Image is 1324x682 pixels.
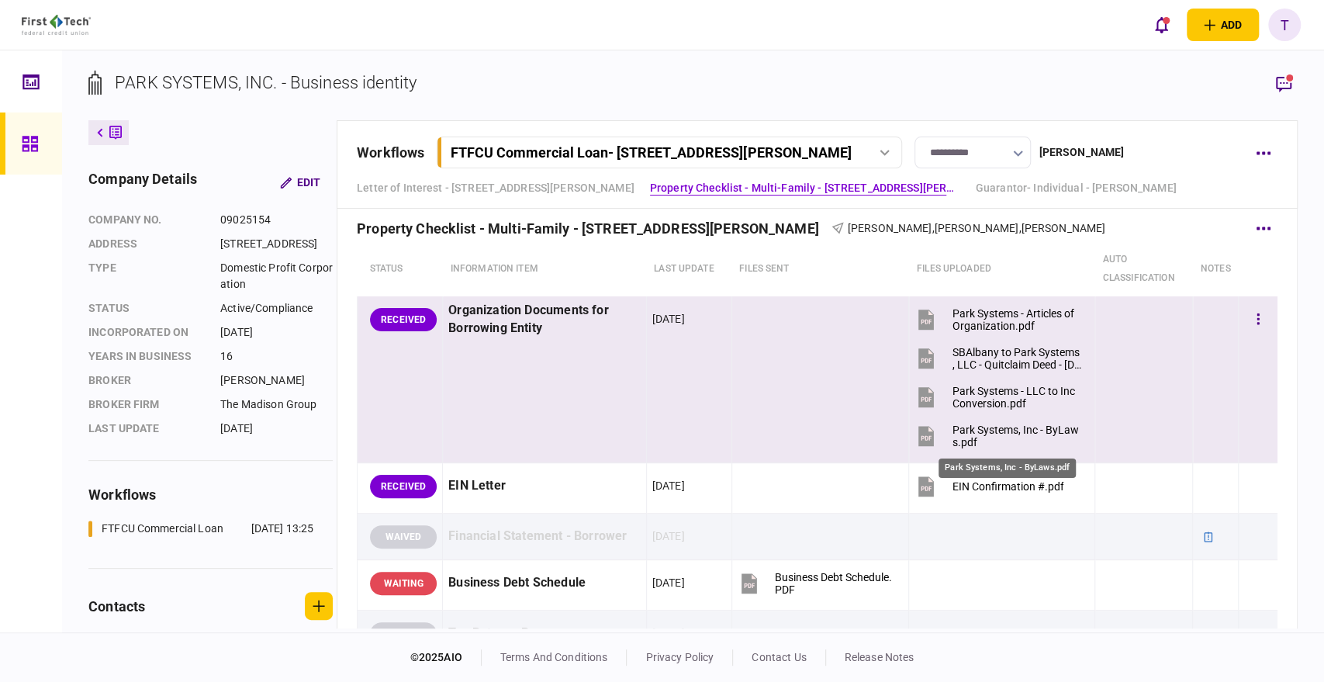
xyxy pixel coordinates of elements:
[88,596,145,617] div: contacts
[952,424,1081,448] div: Park Systems, Inc - ByLaws.pdf
[914,341,1081,376] button: SBAlbany to Park Systems, LLC - Quitclaim Deed - 01-02-23.pdf
[448,302,640,338] div: Organization Documents for Borrowing Entity
[1021,222,1105,234] span: [PERSON_NAME]
[88,260,205,293] div: Type
[448,616,640,651] div: Tax Return - Borrower
[1145,9,1177,41] button: open notifications list
[220,421,333,437] div: [DATE]
[410,649,482,666] div: © 2025 AIO
[652,625,685,641] div: [DATE]
[650,180,960,196] a: Property Checklist - Multi-Family - [STREET_ADDRESS][PERSON_NAME]
[1193,242,1239,296] th: notes
[370,572,437,595] div: WAITING
[952,480,1063,493] div: EIN Confirmation #.pdf
[220,324,333,341] div: [DATE]
[88,521,313,537] a: FTFCU Commercial Loan[DATE] 13:25
[357,220,831,237] div: Property Checklist - Multi-Family - [STREET_ADDRESS][PERSON_NAME]
[500,651,608,663] a: terms and conditions
[731,242,909,296] th: files sent
[1018,222,1021,234] span: ,
[357,180,634,196] a: Letter of Interest - [STREET_ADDRESS][PERSON_NAME]
[645,651,714,663] a: privacy policy
[1187,9,1259,41] button: open adding identity options
[848,222,932,234] span: [PERSON_NAME]
[1039,144,1124,161] div: [PERSON_NAME]
[115,70,417,95] div: PARK SYSTEMS, INC. - Business identity
[738,566,896,601] button: Business Debt Schedule.PDF
[88,372,205,389] div: Broker
[752,651,806,663] a: contact us
[845,651,914,663] a: release notes
[909,242,1095,296] th: Files uploaded
[952,346,1081,371] div: SBAlbany to Park Systems, LLC - Quitclaim Deed - 01-02-23.pdf
[448,469,640,504] div: EIN Letter
[88,421,205,437] div: last update
[935,222,1019,234] span: [PERSON_NAME]
[88,300,205,317] div: status
[220,212,333,228] div: 09025154
[88,168,197,196] div: company details
[220,300,333,317] div: Active/Compliance
[251,521,314,537] div: [DATE] 13:25
[952,307,1081,332] div: Park Systems - Articles of Organization.pdf
[652,575,685,590] div: [DATE]
[652,311,685,327] div: [DATE]
[88,396,205,413] div: broker firm
[652,478,685,493] div: [DATE]
[358,242,443,296] th: status
[220,372,333,389] div: [PERSON_NAME]
[914,302,1081,337] button: Park Systems - Articles of Organization.pdf
[88,236,205,252] div: address
[370,525,437,549] div: WAIVED
[220,260,333,293] div: Domestic Profit Corporation
[370,308,437,331] div: RECEIVED
[939,459,1076,478] div: Park Systems, Inc - ByLaws.pdf
[443,242,646,296] th: Information item
[976,180,1177,196] a: Guarantor- Individual - [PERSON_NAME]
[220,236,333,252] div: [STREET_ADDRESS]
[914,418,1081,453] button: Park Systems, Inc - ByLaws.pdf
[437,137,902,168] button: FTFCU Commercial Loan- [STREET_ADDRESS][PERSON_NAME]
[775,571,896,596] div: Business Debt Schedule.PDF
[88,212,205,228] div: company no.
[914,379,1081,414] button: Park Systems - LLC to Inc Conversion.pdf
[220,396,333,413] div: The Madison Group
[952,385,1081,410] div: Park Systems - LLC to Inc Conversion.pdf
[646,242,731,296] th: last update
[652,528,685,544] div: [DATE]
[88,348,205,365] div: years in business
[932,222,934,234] span: ,
[914,469,1063,504] button: EIN Confirmation #.pdf
[1095,242,1193,296] th: auto classification
[448,566,640,601] div: Business Debt Schedule
[357,142,424,163] div: workflows
[1268,9,1301,41] button: T
[370,622,437,646] div: WAIVED
[268,168,333,196] button: Edit
[448,519,640,554] div: Financial Statement - Borrower
[88,484,333,505] div: workflows
[220,348,333,365] div: 16
[88,324,205,341] div: incorporated on
[451,144,851,161] div: FTFCU Commercial Loan - [STREET_ADDRESS][PERSON_NAME]
[22,15,91,35] img: client company logo
[370,475,437,498] div: RECEIVED
[102,521,223,537] div: FTFCU Commercial Loan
